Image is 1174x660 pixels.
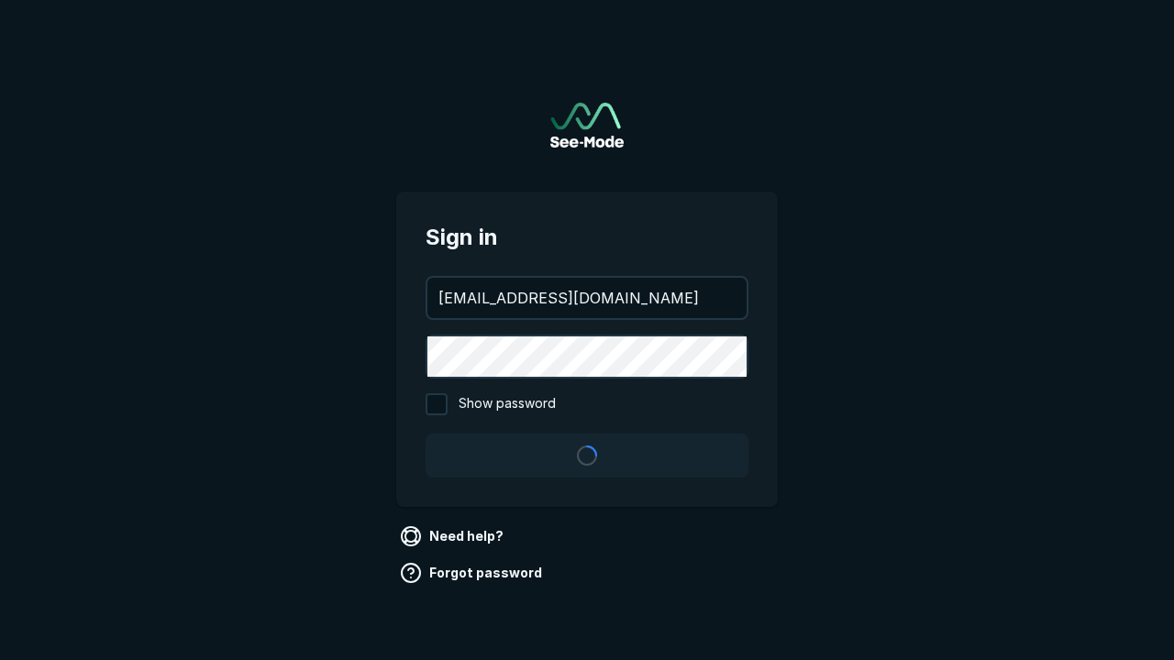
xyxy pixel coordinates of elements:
img: See-Mode Logo [550,103,624,148]
span: Show password [459,393,556,415]
a: Forgot password [396,558,549,588]
a: Need help? [396,522,511,551]
span: Sign in [426,221,748,254]
a: Go to sign in [550,103,624,148]
input: your@email.com [427,278,747,318]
